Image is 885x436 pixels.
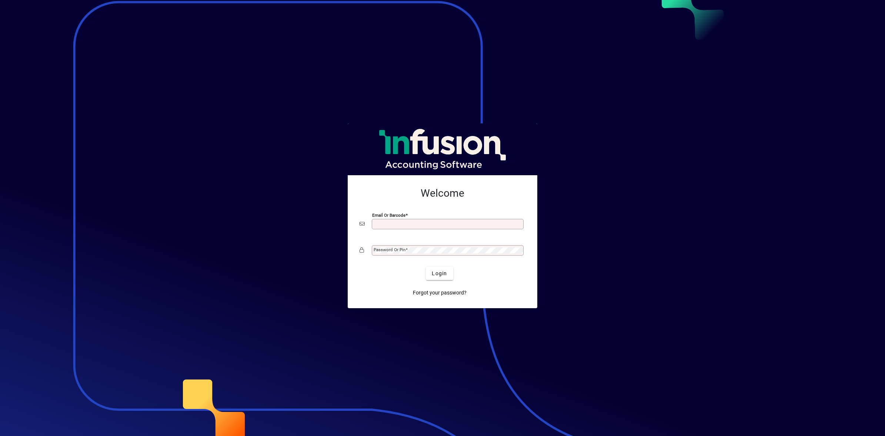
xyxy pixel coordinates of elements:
[410,286,470,299] a: Forgot your password?
[372,213,405,218] mat-label: Email or Barcode
[432,270,447,277] span: Login
[374,247,405,252] mat-label: Password or Pin
[426,267,453,280] button: Login
[360,187,525,200] h2: Welcome
[413,289,467,297] span: Forgot your password?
